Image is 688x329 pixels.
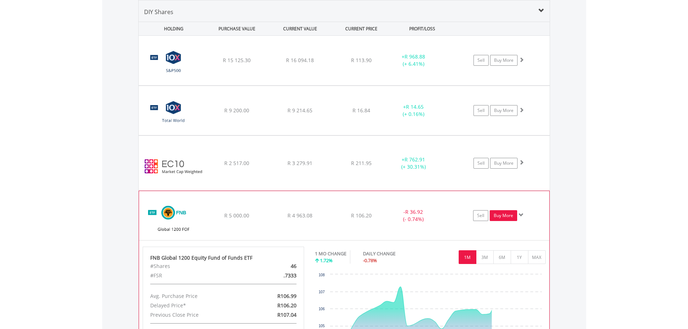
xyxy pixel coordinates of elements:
a: Sell [473,210,488,221]
button: 6M [493,250,511,264]
img: EC10.EC.EC10.png [142,145,204,188]
span: R106.99 [277,293,297,299]
div: DAILY CHANGE [363,250,421,257]
div: CURRENT PRICE [332,22,390,35]
span: R 14.65 [406,103,424,110]
span: R 16.84 [352,107,370,114]
text: 105 [319,324,325,328]
span: R 3 279.91 [287,160,312,166]
div: CURRENT VALUE [269,22,331,35]
div: #FSR [145,271,250,280]
span: R 4 963.08 [287,212,312,219]
span: R 968.88 [404,53,425,60]
text: 108 [319,273,325,277]
span: R 5 000.00 [224,212,249,219]
div: #Shares [145,261,250,271]
img: EQU.ZA.FNBEQF.png [143,200,205,238]
div: 1 MO CHANGE [315,250,346,257]
span: R 106.20 [351,212,372,219]
div: .7333 [250,271,302,280]
span: R 16 094.18 [286,57,314,64]
a: Buy More [490,105,518,116]
text: 106 [319,307,325,311]
div: + (+ 30.31%) [386,156,441,170]
div: 46 [250,261,302,271]
div: PURCHASE VALUE [206,22,268,35]
span: R 15 125.30 [223,57,251,64]
span: R 9 200.00 [224,107,249,114]
span: R 762.91 [404,156,425,163]
div: Avg. Purchase Price [145,291,250,301]
button: 3M [476,250,494,264]
span: DIY Shares [144,8,173,16]
a: Buy More [490,210,517,221]
img: EQU.ZA.GLOBAL.png [142,95,204,134]
a: Buy More [490,55,518,66]
div: + (+ 0.16%) [386,103,441,118]
span: R107.04 [277,311,297,318]
a: Buy More [490,158,518,169]
span: R 36.92 [405,208,423,215]
button: 1Y [511,250,528,264]
span: R 2 517.00 [224,160,249,166]
div: HOLDING [139,22,205,35]
text: 107 [319,290,325,294]
span: R 9 214.65 [287,107,312,114]
span: R 113.90 [351,57,372,64]
span: R 211.95 [351,160,372,166]
div: Delayed Price* [145,301,250,310]
a: Sell [473,105,489,116]
div: PROFIT/LOSS [391,22,453,35]
span: 1.72% [320,257,333,264]
span: -0.78% [363,257,377,264]
button: 1M [459,250,476,264]
button: MAX [528,250,546,264]
div: Previous Close Price [145,310,250,320]
img: EQU.ZA.CSP500.png [142,45,204,83]
div: + (+ 6.41%) [386,53,441,68]
a: Sell [473,55,489,66]
span: R106.20 [277,302,297,309]
a: Sell [473,158,489,169]
div: FNB Global 1200 Equity Fund of Funds ETF [150,254,297,261]
div: - (- 0.74%) [386,208,440,223]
